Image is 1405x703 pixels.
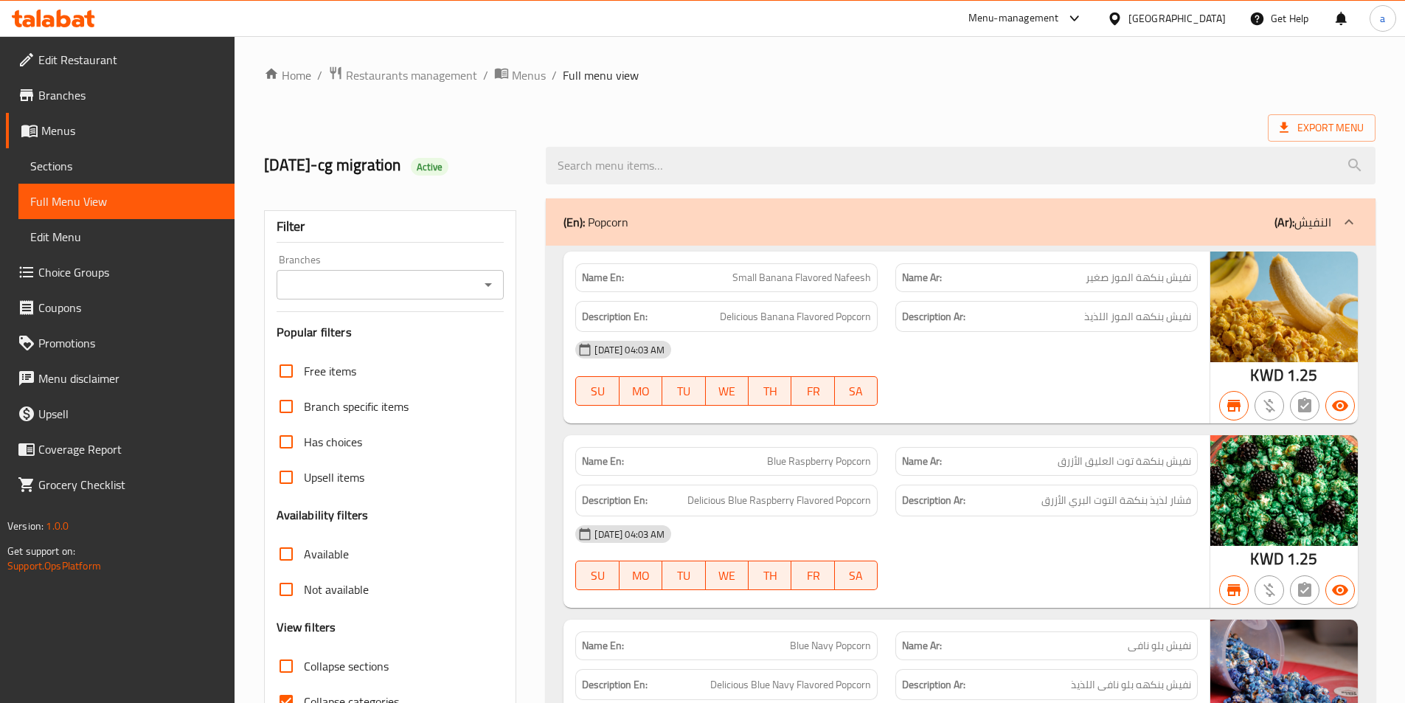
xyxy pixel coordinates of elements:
[575,376,619,406] button: SU
[797,565,828,586] span: FR
[662,376,705,406] button: TU
[277,507,369,524] h3: Availability filters
[790,638,871,654] span: Blue Navy Popcorn
[1290,391,1319,420] button: Not has choices
[582,270,624,285] strong: Name En:
[6,77,235,113] a: Branches
[902,308,965,326] strong: Description Ar:
[6,254,235,290] a: Choice Groups
[546,147,1375,184] input: search
[317,66,322,84] li: /
[1128,638,1191,654] span: نفيش بلو نافى
[1274,211,1294,233] b: (Ar):
[902,270,942,285] strong: Name Ar:
[582,638,624,654] strong: Name En:
[494,66,546,85] a: Menus
[18,219,235,254] a: Edit Menu
[582,565,613,586] span: SU
[38,405,223,423] span: Upsell
[589,527,670,541] span: [DATE] 04:03 AM
[1210,252,1358,362] img: blob_637375943065391435
[582,381,613,402] span: SU
[7,541,75,561] span: Get support on:
[38,334,223,352] span: Promotions
[720,308,871,326] span: Delicious Banana Flavored Popcorn
[791,561,834,590] button: FR
[30,157,223,175] span: Sections
[552,66,557,84] li: /
[7,516,44,536] span: Version:
[304,581,369,598] span: Not available
[582,454,624,469] strong: Name En:
[41,122,223,139] span: Menus
[563,66,639,84] span: Full menu view
[582,491,648,510] strong: Description En:
[304,468,364,486] span: Upsell items
[18,184,235,219] a: Full Menu View
[38,476,223,494] span: Grocery Checklist
[625,381,656,402] span: MO
[968,10,1059,27] div: Menu-management
[1219,575,1249,605] button: Branch specific item
[668,565,699,586] span: TU
[1058,454,1191,469] span: نفيش بنكهة توت العليق الأزرق
[1274,213,1331,231] p: النفيش
[1287,544,1318,573] span: 1.25
[1380,10,1385,27] span: a
[841,565,872,586] span: SA
[754,565,785,586] span: TH
[767,454,871,469] span: Blue Raspberry Popcorn
[712,565,743,586] span: WE
[6,42,235,77] a: Edit Restaurant
[264,66,1375,85] nav: breadcrumb
[902,638,942,654] strong: Name Ar:
[710,676,871,694] span: Delicious Blue Navy Flavored Popcorn
[902,676,965,694] strong: Description Ar:
[1071,676,1191,694] span: نفيش بنكهه بلو نافى اللذيذ
[411,158,449,176] div: Active
[791,376,834,406] button: FR
[706,376,749,406] button: WE
[483,66,488,84] li: /
[6,290,235,325] a: Coupons
[732,270,871,285] span: Small Banana Flavored Nafeesh
[1287,361,1318,389] span: 1.25
[712,381,743,402] span: WE
[6,325,235,361] a: Promotions
[1250,544,1283,573] span: KWD
[1219,391,1249,420] button: Branch specific item
[38,51,223,69] span: Edit Restaurant
[687,491,871,510] span: Delicious Blue Raspberry Flavored Popcorn
[589,343,670,357] span: [DATE] 04:03 AM
[6,396,235,432] a: Upsell
[6,467,235,502] a: Grocery Checklist
[1280,119,1364,137] span: Export Menu
[7,556,101,575] a: Support.OpsPlatform
[582,308,648,326] strong: Description En:
[582,676,648,694] strong: Description En:
[304,362,356,380] span: Free items
[835,376,878,406] button: SA
[620,376,662,406] button: MO
[38,440,223,458] span: Coverage Report
[411,160,449,174] span: Active
[668,381,699,402] span: TU
[512,66,546,84] span: Menus
[478,274,499,295] button: Open
[1268,114,1375,142] span: Export Menu
[38,370,223,387] span: Menu disclaimer
[264,154,529,176] h2: [DATE]-cg migration
[30,193,223,210] span: Full Menu View
[38,263,223,281] span: Choice Groups
[277,619,336,636] h3: View filters
[1210,435,1358,546] img: blob_637375947411178386
[841,381,872,402] span: SA
[1250,361,1283,389] span: KWD
[563,211,585,233] b: (En):
[625,565,656,586] span: MO
[6,361,235,396] a: Menu disclaimer
[563,213,628,231] p: Popcorn
[620,561,662,590] button: MO
[1255,575,1284,605] button: Purchased item
[902,454,942,469] strong: Name Ar:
